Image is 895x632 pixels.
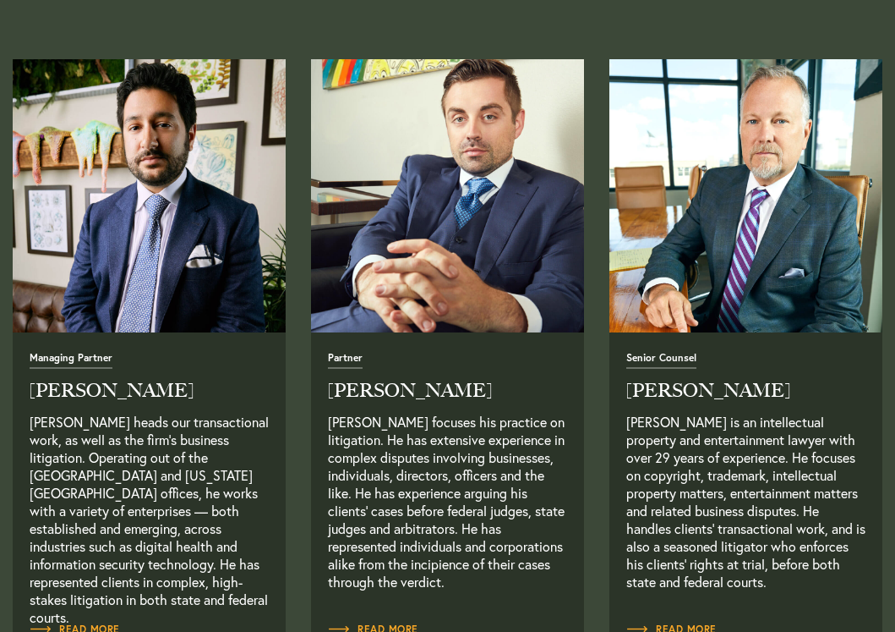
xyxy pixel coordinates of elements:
[328,413,567,608] p: [PERSON_NAME] focuses his practice on litigation. He has extensive experience in complex disputes...
[626,413,865,608] p: [PERSON_NAME] is an intellectual property and entertainment lawyer with over 29 years of experien...
[626,350,865,608] a: Read Full Bio
[626,353,696,369] span: Senior Counsel
[626,382,865,400] h2: [PERSON_NAME]
[30,413,269,608] p: [PERSON_NAME] heads our transactional work, as well as the firm’s business litigation. Operating ...
[30,350,269,608] a: Read Full Bio
[328,382,567,400] h2: [PERSON_NAME]
[328,353,363,369] span: Partner
[609,59,882,332] img: buck_mckinney-1024x1024.jpg
[304,52,591,339] img: alex_conant-1024x1024.jpg
[13,59,286,332] a: Read Full Bio
[30,353,112,369] span: Managing Partner
[609,59,882,332] a: Read Full Bio
[30,382,269,400] h2: [PERSON_NAME]
[328,350,567,608] a: Read Full Bio
[311,59,584,332] a: Read Full Bio
[13,59,286,332] img: neema_amini-4-1024x1024.jpg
